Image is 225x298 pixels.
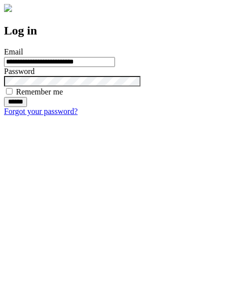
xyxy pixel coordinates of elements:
label: Password [4,67,34,75]
label: Email [4,47,23,56]
label: Remember me [16,87,63,96]
img: logo-4e3dc11c47720685a147b03b5a06dd966a58ff35d612b21f08c02c0306f2b779.png [4,4,12,12]
a: Forgot your password? [4,107,77,115]
h2: Log in [4,24,221,37]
